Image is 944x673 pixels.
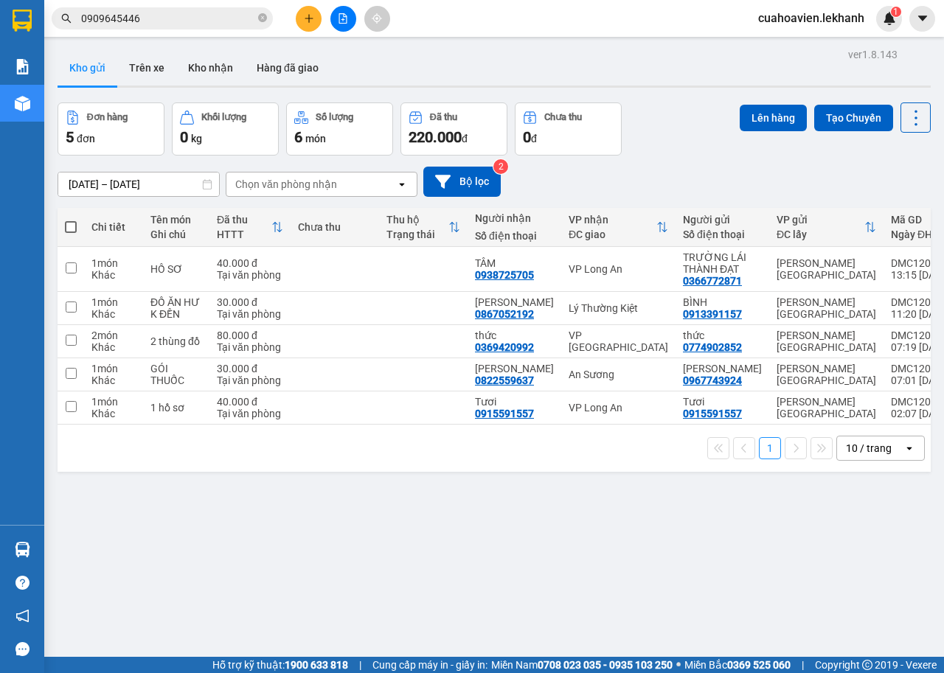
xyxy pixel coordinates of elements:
div: 1 món [91,257,136,269]
div: Lý Thường Kiệt [569,302,668,314]
input: Tìm tên, số ĐT hoặc mã đơn [81,10,255,27]
div: VP Long An [569,263,668,275]
button: Trên xe [117,50,176,86]
span: 220.000 [409,128,462,146]
span: Hỗ trợ kỹ thuật: [212,657,348,673]
div: 0913391157 [683,308,742,320]
div: TÂM [475,257,554,269]
sup: 1 [891,7,901,17]
strong: 1900 633 818 [285,659,348,671]
div: Đơn hàng [87,112,128,122]
span: close-circle [258,13,267,22]
div: 0938725705 [475,269,534,281]
div: QUỲNH NHƯ [475,296,554,308]
div: Tại văn phòng [217,408,283,419]
img: icon-new-feature [883,12,896,25]
div: TRƯỜNG LÁI THÀNH ĐẠT [683,251,762,275]
div: 30.000 đ [217,296,283,308]
button: Kho gửi [58,50,117,86]
svg: open [396,178,408,190]
span: Miền Nam [491,657,673,673]
span: aim [372,13,382,24]
span: 6 [294,128,302,146]
div: Tại văn phòng [217,308,283,320]
th: Toggle SortBy [379,208,468,247]
div: Chọn văn phòng nhận [235,177,337,192]
span: search [61,13,72,24]
div: Linh [683,363,762,374]
span: đ [531,133,537,144]
svg: open [903,442,915,454]
div: Ghi chú [150,229,202,240]
div: Tại văn phòng [217,374,283,386]
span: copyright [862,660,872,670]
div: 0822559637 [475,374,534,386]
button: file-add [330,6,356,32]
div: ĐC lấy [777,229,864,240]
span: Miền Bắc [684,657,791,673]
span: question-circle [15,576,29,590]
div: [PERSON_NAME][GEOGRAPHIC_DATA] [777,296,876,320]
span: close-circle [258,12,267,26]
span: Cung cấp máy in - giấy in: [372,657,487,673]
div: Thu hộ [386,214,448,226]
div: HỒ SƠ [150,263,202,275]
div: 0774902852 [683,341,742,353]
div: 40.000 đ [217,396,283,408]
div: 1 món [91,363,136,374]
button: Kho nhận [176,50,245,86]
div: 0967743924 [683,374,742,386]
div: VP [GEOGRAPHIC_DATA] [569,329,668,353]
button: Lên hàng [740,105,807,131]
div: 1 hồ sơ [150,402,202,414]
strong: 0369 525 060 [727,659,791,671]
div: 2 món [91,329,136,341]
div: 10 / trang [846,441,892,456]
button: Hàng đã giao [245,50,330,86]
div: thức [683,329,762,341]
span: notification [15,609,29,623]
div: 1 món [91,296,136,308]
span: 5 [66,128,74,146]
div: Khác [91,308,136,320]
div: Số điện thoại [475,230,554,242]
img: warehouse-icon [15,542,30,557]
div: Người gửi [683,214,762,226]
button: Chưa thu0đ [515,102,622,156]
button: Bộ lọc [423,167,501,197]
div: VP gửi [777,214,864,226]
span: kg [191,133,202,144]
div: [PERSON_NAME][GEOGRAPHIC_DATA] [777,329,876,353]
div: 0867052192 [475,308,534,320]
span: | [802,657,804,673]
button: Đã thu220.000đ [400,102,507,156]
div: Đã thu [430,112,457,122]
button: Đơn hàng5đơn [58,102,164,156]
button: Số lượng6món [286,102,393,156]
strong: 0708 023 035 - 0935 103 250 [538,659,673,671]
button: caret-down [909,6,935,32]
div: BÌNH [683,296,762,308]
th: Toggle SortBy [209,208,291,247]
input: Select a date range. [58,172,219,196]
span: đ [462,133,468,144]
span: message [15,642,29,656]
button: plus [296,6,322,32]
div: Đã thu [217,214,271,226]
span: caret-down [916,12,929,25]
span: ⚪️ [676,662,681,668]
span: 0 [180,128,188,146]
div: [PERSON_NAME][GEOGRAPHIC_DATA] [777,257,876,281]
div: 0369420992 [475,341,534,353]
div: Tươi [683,396,762,408]
div: Tại văn phòng [217,341,283,353]
div: Khối lượng [201,112,246,122]
div: Số lượng [316,112,353,122]
div: An Sương [569,369,668,380]
span: | [359,657,361,673]
span: đơn [77,133,95,144]
div: Khác [91,374,136,386]
div: HTTT [217,229,271,240]
div: Trạng thái [386,229,448,240]
div: [PERSON_NAME][GEOGRAPHIC_DATA] [777,396,876,419]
